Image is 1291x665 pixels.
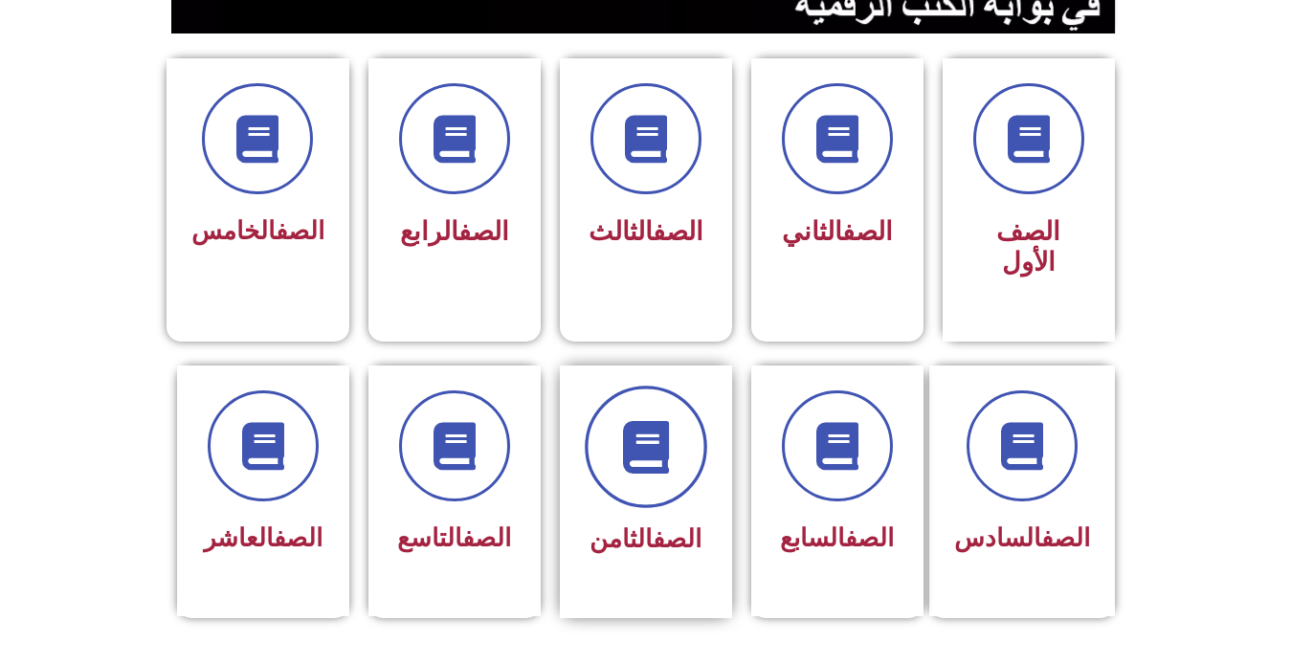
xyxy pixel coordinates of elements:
[204,523,323,552] span: العاشر
[276,216,324,245] a: الصف
[653,216,703,247] a: الصف
[458,216,509,247] a: الصف
[954,523,1090,552] span: السادس
[782,216,893,247] span: الثاني
[397,523,511,552] span: التاسع
[590,524,701,553] span: الثامن
[653,524,701,553] a: الصف
[780,523,894,552] span: السابع
[842,216,893,247] a: الصف
[400,216,509,247] span: الرابع
[845,523,894,552] a: الصف
[274,523,323,552] a: الصف
[589,216,703,247] span: الثالث
[462,523,511,552] a: الصف
[1041,523,1090,552] a: الصف
[191,216,324,245] span: الخامس
[996,216,1060,277] span: الصف الأول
